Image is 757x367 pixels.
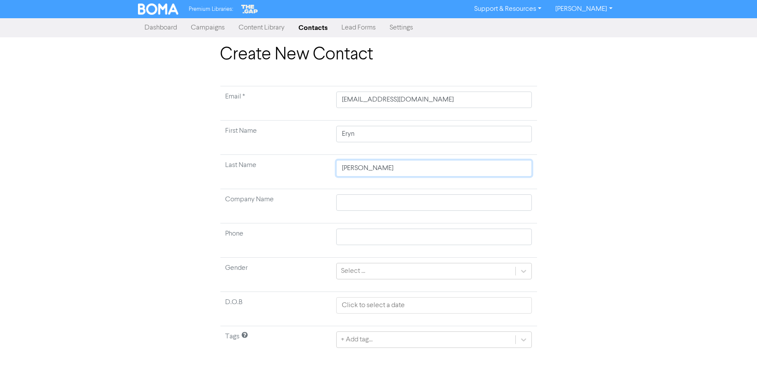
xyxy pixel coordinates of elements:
[189,7,233,12] span: Premium Libraries:
[220,44,537,65] h1: Create New Contact
[548,2,619,16] a: [PERSON_NAME]
[220,121,331,155] td: First Name
[220,155,331,189] td: Last Name
[220,189,331,223] td: Company Name
[138,19,184,36] a: Dashboard
[220,223,331,258] td: Phone
[341,266,365,276] div: Select ...
[341,334,373,345] div: + Add tag...
[383,19,420,36] a: Settings
[232,19,292,36] a: Content Library
[220,86,331,121] td: Required
[336,297,531,314] input: Click to select a date
[220,292,331,326] td: D.O.B
[714,325,757,367] iframe: Chat Widget
[240,3,259,15] img: The Gap
[220,258,331,292] td: Gender
[292,19,335,36] a: Contacts
[467,2,548,16] a: Support & Resources
[138,3,179,15] img: BOMA Logo
[335,19,383,36] a: Lead Forms
[220,326,331,360] td: Tags
[184,19,232,36] a: Campaigns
